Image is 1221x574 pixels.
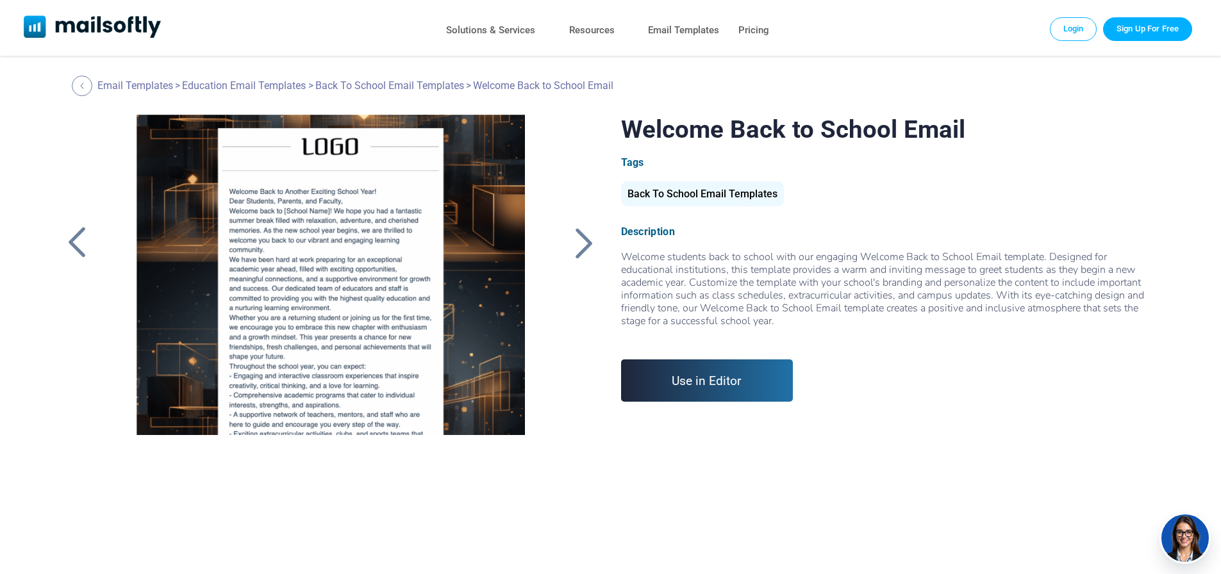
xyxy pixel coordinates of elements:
[569,21,615,40] a: Resources
[738,21,769,40] a: Pricing
[72,76,96,96] a: Back
[61,226,93,259] a: Back
[115,115,546,435] a: Welcome Back to School Email
[621,250,1160,340] div: Welcome students back to school with our engaging Welcome Back to School Email template. Designed...
[648,21,719,40] a: Email Templates
[182,79,306,92] a: Education Email Templates
[97,79,173,92] a: Email Templates
[621,156,1160,168] div: Tags
[621,225,1160,238] div: Description
[24,15,162,40] a: Mailsoftly
[1103,17,1192,40] a: Trial
[569,226,601,259] a: Back
[1050,17,1097,40] a: Login
[621,193,784,199] a: Back To School Email Templates
[621,115,1160,143] h1: Welcome Back to School Email
[446,21,535,40] a: Solutions & Services
[315,79,464,92] a: Back To School Email Templates
[621,359,793,402] a: Use in Editor
[621,181,784,206] div: Back To School Email Templates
